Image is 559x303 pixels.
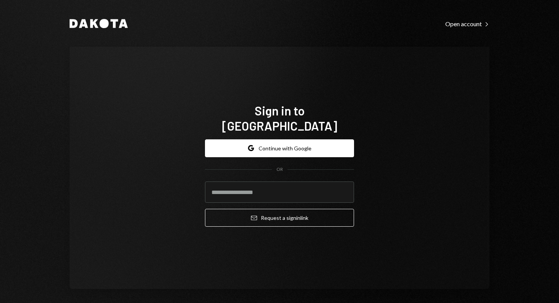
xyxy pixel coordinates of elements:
[205,103,354,133] h1: Sign in to [GEOGRAPHIC_DATA]
[205,209,354,227] button: Request a signinlink
[445,20,489,28] div: Open account
[445,19,489,28] a: Open account
[205,139,354,157] button: Continue with Google
[276,166,283,173] div: OR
